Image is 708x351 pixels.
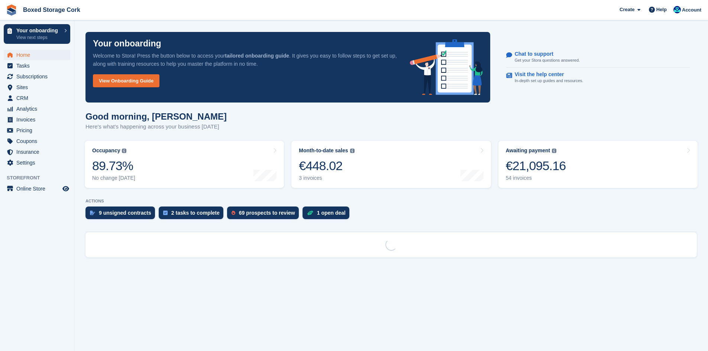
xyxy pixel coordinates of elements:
[4,82,70,92] a: menu
[85,199,697,204] p: ACTIONS
[232,211,235,215] img: prospect-51fa495bee0391a8d652442698ab0144808aea92771e9ea1ae160a38d050c398.svg
[16,183,61,194] span: Online Store
[515,57,580,64] p: Get your Stora questions answered.
[506,47,690,68] a: Chat to support Get your Stora questions answered.
[159,207,227,223] a: 2 tasks to complete
[506,175,566,181] div: 54 invoices
[92,158,135,173] div: 89.73%
[16,93,61,103] span: CRM
[620,6,634,13] span: Create
[4,125,70,136] a: menu
[16,136,61,146] span: Coupons
[307,210,313,215] img: deal-1b604bf984904fb50ccaf53a9ad4b4a5d6e5aea283cecdc64d6e3604feb123c2.svg
[16,71,61,82] span: Subscriptions
[16,104,61,114] span: Analytics
[299,175,354,181] div: 3 invoices
[16,82,61,92] span: Sites
[291,141,491,188] a: Month-to-date sales €448.02 3 invoices
[99,210,151,216] div: 9 unsigned contracts
[16,50,61,60] span: Home
[4,50,70,60] a: menu
[85,141,284,188] a: Occupancy 89.73% No change [DATE]
[410,39,483,95] img: onboarding-info-6c161a55d2c0e0a8cae90662b2fe09162a5109e8cc188191df67fb4f79e88e88.svg
[85,111,227,121] h1: Good morning, [PERSON_NAME]
[4,147,70,157] a: menu
[4,24,70,44] a: Your onboarding View next steps
[16,157,61,168] span: Settings
[61,184,70,193] a: Preview store
[350,149,355,153] img: icon-info-grey-7440780725fd019a000dd9b08b2336e03edf1995a4989e88bcd33f0948082b44.svg
[506,68,690,88] a: Visit the help center In-depth set up guides and resources.
[6,4,17,16] img: stora-icon-8386f47178a22dfd0bd8f6a31ec36ba5ce8667c1dd55bd0f319d3a0aa187defe.svg
[122,149,126,153] img: icon-info-grey-7440780725fd019a000dd9b08b2336e03edf1995a4989e88bcd33f0948082b44.svg
[515,78,583,84] p: In-depth set up guides and resources.
[163,211,168,215] img: task-75834270c22a3079a89374b754ae025e5fb1db73e45f91037f5363f120a921f8.svg
[299,158,354,173] div: €448.02
[506,158,566,173] div: €21,095.16
[85,207,159,223] a: 9 unsigned contracts
[93,39,161,48] p: Your onboarding
[515,71,578,78] p: Visit the help center
[4,114,70,125] a: menu
[4,157,70,168] a: menu
[85,123,227,131] p: Here's what's happening across your business [DATE]
[4,136,70,146] a: menu
[4,104,70,114] a: menu
[7,174,74,182] span: Storefront
[93,74,159,87] a: View Onboarding Guide
[92,175,135,181] div: No change [DATE]
[506,147,550,154] div: Awaiting payment
[317,210,346,216] div: 1 open deal
[16,114,61,125] span: Invoices
[673,6,681,13] img: Vincent
[90,211,95,215] img: contract_signature_icon-13c848040528278c33f63329250d36e43548de30e8caae1d1a13099fd9432cc5.svg
[16,34,61,41] p: View next steps
[16,61,61,71] span: Tasks
[16,125,61,136] span: Pricing
[92,147,120,154] div: Occupancy
[16,147,61,157] span: Insurance
[4,71,70,82] a: menu
[4,183,70,194] a: menu
[20,4,83,16] a: Boxed Storage Cork
[498,141,698,188] a: Awaiting payment €21,095.16 54 invoices
[299,147,348,154] div: Month-to-date sales
[303,207,353,223] a: 1 open deal
[227,207,303,223] a: 69 prospects to review
[656,6,667,13] span: Help
[4,93,70,103] a: menu
[16,28,61,33] p: Your onboarding
[682,6,701,14] span: Account
[93,52,398,68] p: Welcome to Stora! Press the button below to access your . It gives you easy to follow steps to ge...
[552,149,556,153] img: icon-info-grey-7440780725fd019a000dd9b08b2336e03edf1995a4989e88bcd33f0948082b44.svg
[515,51,574,57] p: Chat to support
[239,210,295,216] div: 69 prospects to review
[171,210,220,216] div: 2 tasks to complete
[225,53,289,59] strong: tailored onboarding guide
[4,61,70,71] a: menu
